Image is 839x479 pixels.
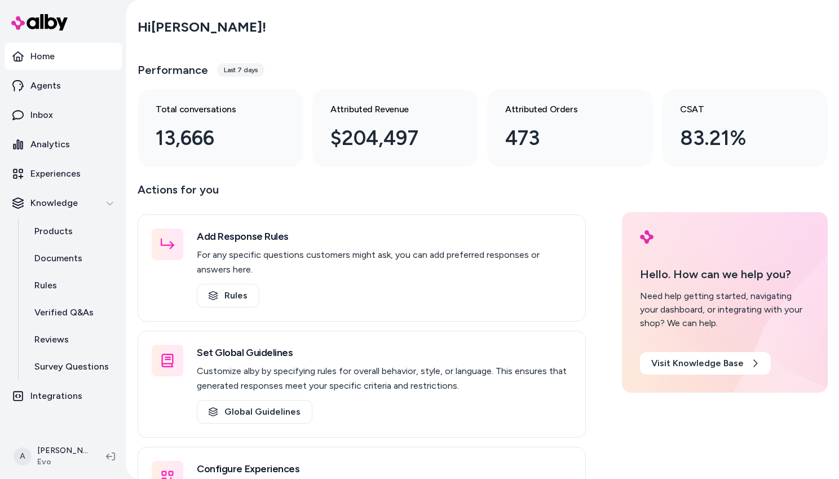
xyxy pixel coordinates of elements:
[34,252,82,265] p: Documents
[197,228,572,244] h3: Add Response Rules
[680,123,792,153] div: 83.21%
[5,160,122,187] a: Experiences
[197,364,572,393] p: Customize alby by specifying rules for overall behavior, style, or language. This ensures that ge...
[197,284,259,307] a: Rules
[138,89,303,167] a: Total conversations 13,666
[138,181,586,208] p: Actions for you
[23,326,122,353] a: Reviews
[197,461,572,477] h3: Configure Experiences
[680,103,792,116] h3: CSAT
[37,445,88,456] p: [PERSON_NAME]
[30,196,78,210] p: Knowledge
[138,62,208,78] h3: Performance
[5,190,122,217] button: Knowledge
[11,14,68,30] img: alby Logo
[23,272,122,299] a: Rules
[34,333,69,346] p: Reviews
[197,345,572,361] h3: Set Global Guidelines
[5,131,122,158] a: Analytics
[37,456,88,468] span: Evo
[197,400,312,424] a: Global Guidelines
[138,19,266,36] h2: Hi [PERSON_NAME] !
[34,225,73,238] p: Products
[330,103,442,116] h3: Attributed Revenue
[5,102,122,129] a: Inbox
[217,63,264,77] div: Last 7 days
[487,89,653,167] a: Attributed Orders 473
[156,103,267,116] h3: Total conversations
[5,43,122,70] a: Home
[14,447,32,465] span: A
[197,248,572,277] p: For any specific questions customers might ask, you can add preferred responses or answers here.
[23,353,122,380] a: Survey Questions
[505,103,617,116] h3: Attributed Orders
[30,50,55,63] p: Home
[505,123,617,153] div: 473
[640,289,810,330] div: Need help getting started, navigating your dashboard, or integrating with your shop? We can help.
[330,123,442,153] div: $204,497
[662,89,828,167] a: CSAT 83.21%
[30,138,70,151] p: Analytics
[5,72,122,99] a: Agents
[640,266,810,283] p: Hello. How can we help you?
[23,218,122,245] a: Products
[156,123,267,153] div: 13,666
[30,167,81,181] p: Experiences
[34,360,109,373] p: Survey Questions
[23,245,122,272] a: Documents
[34,279,57,292] p: Rules
[23,299,122,326] a: Verified Q&As
[640,230,653,244] img: alby Logo
[30,79,61,93] p: Agents
[640,352,771,375] a: Visit Knowledge Base
[5,383,122,410] a: Integrations
[34,306,94,319] p: Verified Q&As
[7,438,97,474] button: A[PERSON_NAME]Evo
[30,389,82,403] p: Integrations
[312,89,478,167] a: Attributed Revenue $204,497
[30,108,53,122] p: Inbox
